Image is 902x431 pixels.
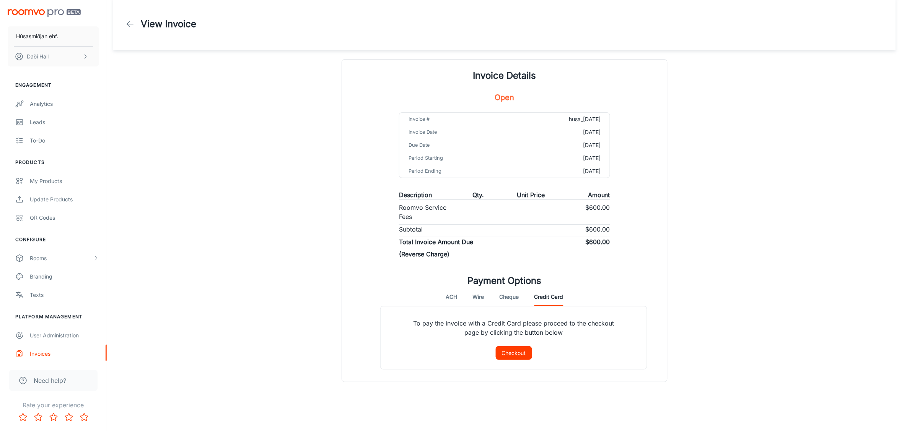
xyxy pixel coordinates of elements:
div: Branding [30,272,99,281]
p: $600.00 [585,225,610,234]
td: husa_[DATE] [518,113,610,126]
button: Checkout [496,346,532,360]
td: Due Date [399,139,518,152]
td: [DATE] [518,165,610,178]
div: Invoices [30,350,99,358]
p: Amount [588,190,610,199]
div: Leads [30,118,99,126]
p: Subtotal [399,225,423,234]
button: Daði Hall [8,47,99,66]
button: Rate 4 star [61,410,77,425]
div: To-do [30,136,99,145]
button: Rate 2 star [31,410,46,425]
button: Húsasmiðjan ehf. [8,26,99,46]
div: Analytics [30,100,99,108]
td: [DATE] [518,152,610,165]
p: Qty. [472,190,484,199]
p: Roomvo Service Fees [399,203,452,221]
button: ACH [446,288,458,306]
p: $600.00 [585,237,610,246]
td: Invoice # [399,113,518,126]
button: Rate 1 star [15,410,31,425]
button: Rate 5 star [77,410,92,425]
p: Total Invoice Amount Due [399,237,473,246]
h1: Invoice Details [473,69,536,83]
p: (Reverse Charge) [399,250,449,259]
h5: Open [495,92,514,103]
p: $600.00 [585,203,610,221]
p: Rate your experience [6,400,101,410]
div: QR Codes [30,214,99,222]
img: Roomvo PRO Beta [8,9,81,17]
h1: Payment Options [468,274,542,288]
div: Rooms [30,254,93,262]
p: Unit Price [517,190,545,199]
td: [DATE] [518,139,610,152]
span: Need help? [34,376,66,385]
div: My Products [30,177,99,185]
td: Period Starting [399,152,518,165]
p: Daði Hall [27,52,49,61]
p: Description [399,190,432,199]
div: Texts [30,291,99,299]
td: Invoice Date [399,126,518,139]
button: Wire [473,288,484,306]
button: Cheque [500,288,519,306]
div: User Administration [30,331,99,340]
td: Period Ending [399,165,518,178]
p: To pay the invoice with a Credit Card please proceed to the checkout page by clicking the button ... [399,306,628,346]
td: [DATE] [518,126,610,139]
button: Rate 3 star [46,410,61,425]
button: Credit Card [534,288,563,306]
h1: View Invoice [141,17,196,31]
div: Update Products [30,195,99,204]
p: Húsasmiðjan ehf. [16,32,58,41]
